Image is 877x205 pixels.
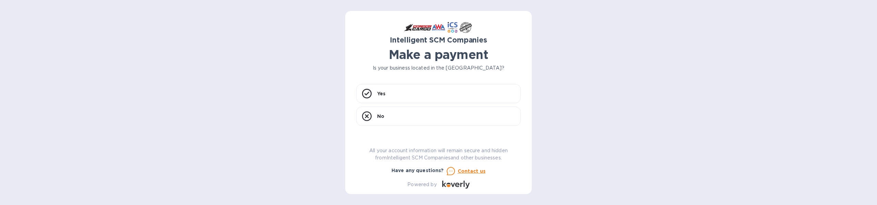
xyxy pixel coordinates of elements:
p: All your account information will remain secure and hidden from Intelligent SCM Companies and oth... [356,147,521,161]
p: No [377,113,384,120]
p: Is your business located in the [GEOGRAPHIC_DATA]? [356,64,521,72]
p: Yes [377,90,385,97]
p: Powered by [407,181,436,188]
b: Have any questions? [392,168,444,173]
b: Intelligent SCM Companies [390,36,487,44]
u: Contact us [458,168,486,174]
h1: Make a payment [356,47,521,62]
